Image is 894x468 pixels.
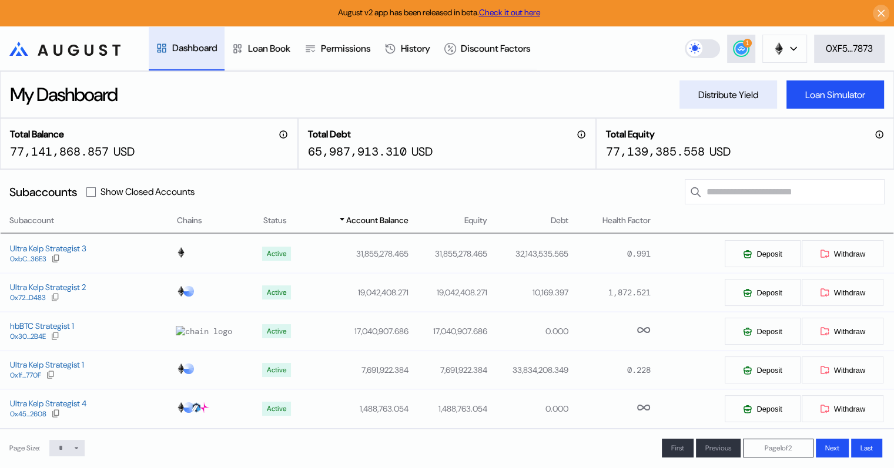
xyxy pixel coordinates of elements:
img: chain logo [183,286,194,297]
span: 1 [745,39,749,46]
button: Withdraw [801,278,884,307]
div: Ultra Kelp Strategist 1 [10,359,84,370]
td: 32,143,535.565 [488,234,569,273]
button: Deposit [724,395,801,423]
td: 0.991 [569,234,651,273]
div: 0x1f...770F [10,371,41,379]
button: Deposit [724,278,801,307]
button: Withdraw [801,240,884,268]
span: Withdraw [834,327,865,336]
td: 17,040,907.686 [307,312,409,351]
button: Loan Simulator [786,80,884,109]
button: Previous [696,439,741,457]
img: chain logo [199,402,209,413]
div: 0x30...2B4E [10,332,46,341]
span: Withdraw [834,288,865,297]
span: Equity [464,214,487,227]
button: Withdraw [801,395,884,423]
div: USD [411,144,433,159]
td: 0.228 [569,351,651,389]
div: Ultra Kelp Strategist 4 [10,398,86,409]
div: 0xbC...36E3 [10,255,46,263]
td: 31,855,278.465 [307,234,409,273]
span: Deposit [756,250,782,258]
div: Ultra Kelp Strategist 2 [10,282,86,292]
h2: Total Debt [308,128,351,140]
td: 1,872.521 [569,273,651,312]
button: 1 [727,35,755,63]
div: Active [267,405,286,413]
div: USD [113,144,135,159]
img: chain logo [176,363,186,374]
div: 77,141,868.857 [10,144,109,159]
img: chain logo [191,402,202,413]
span: August v2 app has been released in beta. [338,7,540,18]
td: 10,169.397 [488,273,569,312]
button: Deposit [724,317,801,345]
div: hbBTC Strategist 1 [10,321,74,331]
span: Deposit [756,327,782,336]
td: 0.000 [488,389,569,428]
td: 31,855,278.465 [409,234,488,273]
a: Check it out here [479,7,540,18]
a: History [377,27,437,70]
td: 33,834,208.349 [488,351,569,389]
span: Deposit [756,288,782,297]
a: Discount Factors [437,27,537,70]
td: 1,488,763.054 [409,389,488,428]
div: Distribute Yield [698,89,758,101]
a: Dashboard [149,27,225,70]
button: Deposit [724,240,801,268]
div: Active [267,366,286,374]
span: Chains [177,214,202,227]
div: Permissions [321,42,370,55]
div: Loan Book [248,42,290,55]
span: Deposit [756,366,782,375]
div: Active [267,327,286,335]
div: My Dashboard [10,82,117,107]
div: Subaccounts [9,184,77,200]
span: Health Factor [602,214,651,227]
td: 19,042,408.271 [307,273,409,312]
div: Page Size: [9,443,40,453]
img: chain logo [176,326,232,336]
span: Deposit [756,405,782,413]
h2: Total Equity [606,128,655,140]
span: Withdraw [834,366,865,375]
a: Permissions [297,27,377,70]
div: Discount Factors [461,42,530,55]
div: 0x45...2608 [10,410,46,418]
img: chain logo [183,402,194,413]
span: Withdraw [834,250,865,258]
span: Status [263,214,287,227]
td: 1,488,763.054 [307,389,409,428]
div: History [401,42,430,55]
button: Last [851,439,882,457]
img: chain logo [183,363,194,374]
h2: Total Balance [10,128,64,140]
span: First [671,443,684,453]
a: Loan Book [225,27,297,70]
span: Next [825,443,839,453]
span: Subaccount [9,214,54,227]
div: 65,987,913.310 [308,144,407,159]
img: chain logo [176,247,186,258]
div: 77,139,385.558 [606,144,705,159]
img: chain logo [176,402,186,413]
div: Active [267,288,286,297]
img: chain logo [772,42,785,55]
button: Next [816,439,849,457]
td: 0.000 [488,312,569,351]
button: Distribute Yield [679,80,777,109]
span: Debt [551,214,568,227]
td: 19,042,408.271 [409,273,488,312]
button: Withdraw [801,356,884,384]
button: chain logo [762,35,807,63]
button: Withdraw [801,317,884,345]
button: Deposit [724,356,801,384]
span: Previous [705,443,731,453]
span: Account Balance [346,214,409,227]
div: 0XF5...7873 [826,42,873,55]
td: 7,691,922.384 [409,351,488,389]
span: Withdraw [834,405,865,413]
